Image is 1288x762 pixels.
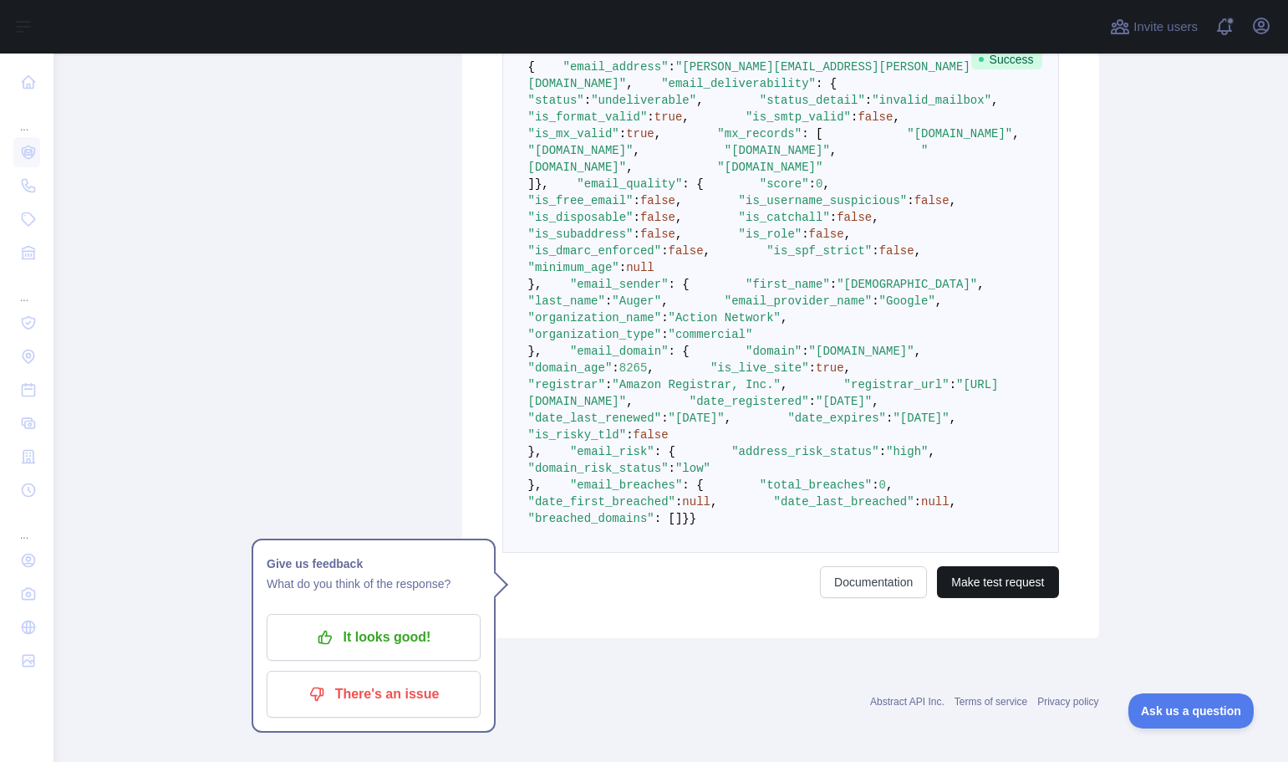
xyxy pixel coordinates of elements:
span: "email_breaches" [570,478,682,492]
span: : [865,94,872,107]
a: Privacy policy [1037,696,1098,708]
span: "total_breaches" [760,478,872,492]
a: Abstract API Inc. [870,696,944,708]
span: } [690,512,696,525]
span: 0 [879,478,886,492]
span: "minimum_age" [528,261,619,274]
span: "undeliverable" [591,94,696,107]
span: : [907,194,914,207]
span: : [669,60,675,74]
span: "email_deliverability" [661,77,816,90]
span: "is_spf_strict" [766,244,872,258]
span: "invalid_mailbox" [872,94,991,107]
span: , [991,94,998,107]
span: , [949,495,956,509]
div: ... [13,100,40,134]
span: , [626,161,633,174]
span: "organization_name" [528,311,662,325]
span: : { [669,278,690,291]
span: }, [528,278,542,291]
span: : [661,311,668,325]
span: : [661,244,668,258]
iframe: Toggle Customer Support [1128,693,1255,729]
span: "Action Network" [669,311,781,325]
span: false [634,428,669,442]
span: : [605,294,612,308]
span: : [809,177,816,191]
span: : [809,361,816,375]
span: "is_mx_valid" [528,127,619,141]
span: , [675,194,682,207]
span: , [844,361,851,375]
span: : { [669,345,690,358]
span: "commercial" [669,328,753,341]
span: : [ [802,127,822,141]
span: : [802,345,808,358]
span: : [661,328,668,341]
span: : [661,412,668,425]
span: false [914,194,949,207]
span: "date_expires" [787,412,886,425]
span: "Google" [879,294,935,308]
span: "high" [886,445,928,458]
span: , [626,77,633,90]
span: "date_registered" [690,395,809,408]
span: "domain" [746,345,802,358]
span: , [914,345,921,358]
span: } [682,512,689,525]
span: { [528,60,535,74]
span: , [977,278,984,291]
span: "Auger" [612,294,661,308]
span: "status" [528,94,584,107]
span: "address_risk_status" [731,445,878,458]
div: ... [13,509,40,542]
span: , [710,495,717,509]
span: "status_detail" [760,94,865,107]
span: "is_free_email" [528,194,634,207]
span: , [893,110,899,124]
span: Success [971,49,1042,69]
span: , [872,211,878,224]
span: : [634,228,640,241]
span: , [928,445,934,458]
span: : [809,395,816,408]
span: "[DATE]" [669,412,725,425]
span: true [626,127,654,141]
span: false [809,228,844,241]
span: false [858,110,893,124]
span: : { [816,77,837,90]
span: : [619,261,626,274]
span: "[DEMOGRAPHIC_DATA]" [837,278,977,291]
span: "email_risk" [570,445,654,458]
span: "first_name" [746,278,830,291]
span: "email_address" [563,60,669,74]
span: , [822,177,829,191]
span: , [634,144,640,157]
span: false [640,211,675,224]
span: "email_sender" [570,278,669,291]
span: , [704,244,710,258]
span: , [647,361,654,375]
span: , [654,127,661,141]
span: , [830,144,837,157]
span: : [605,378,612,391]
span: "date_last_renewed" [528,412,662,425]
span: "date_first_breached" [528,495,675,509]
span: : [872,478,878,492]
span: "[DOMAIN_NAME]" [725,144,830,157]
span: , [914,244,921,258]
span: : [612,361,619,375]
span: "domain_risk_status" [528,462,669,475]
span: : [879,445,886,458]
button: Make test request [937,566,1058,598]
span: "email_provider_name" [725,294,872,308]
span: "email_domain" [570,345,669,358]
span: : [626,428,633,442]
span: "is_username_suspicious" [739,194,908,207]
span: 8265 [619,361,648,375]
span: Invite users [1133,18,1198,37]
span: "is_disposable" [528,211,634,224]
span: "[DATE]" [893,412,949,425]
span: "mx_records" [717,127,802,141]
span: , [949,412,956,425]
